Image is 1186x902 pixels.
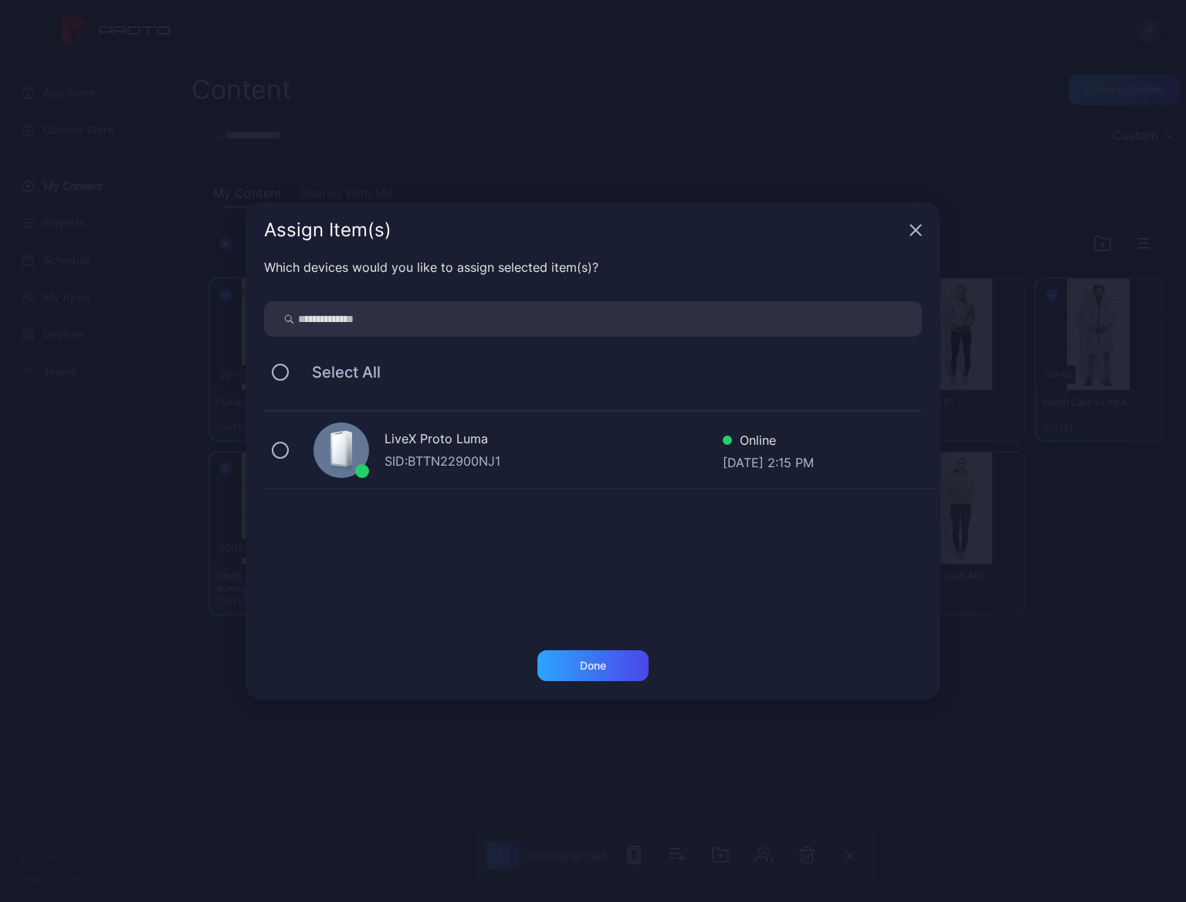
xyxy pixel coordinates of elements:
[385,452,723,470] div: SID: BTTN22900NJ1
[723,453,814,469] div: [DATE] 2:15 PM
[537,650,649,681] button: Done
[264,258,922,276] div: Which devices would you like to assign selected item(s)?
[580,660,606,672] div: Done
[296,363,381,381] span: Select All
[723,431,814,453] div: Online
[264,221,903,239] div: Assign Item(s)
[385,429,723,452] div: LiveX Proto Luma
